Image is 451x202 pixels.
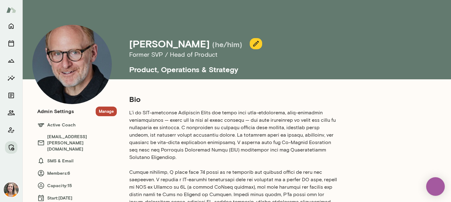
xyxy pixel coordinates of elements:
[129,94,338,104] h5: Bio
[37,134,117,152] h6: [EMAIL_ADDRESS][PERSON_NAME][DOMAIN_NAME]
[129,50,398,59] h6: Former SVP / Head of Product
[5,55,17,67] button: Growth Plan
[129,59,398,74] h5: Product, Operations & Strategy
[37,182,117,189] h6: Capacity: 15
[6,4,16,16] img: Mento
[96,107,117,116] button: Manage
[37,194,117,202] h6: Start: [DATE]
[37,169,117,177] h6: Members: 6
[5,107,17,119] button: Members
[5,124,17,136] button: Client app
[5,72,17,84] button: Insights
[212,39,242,49] h5: (he/him)
[32,25,112,104] img: Nick Gould
[5,141,17,154] button: Manage
[129,38,210,50] h4: [PERSON_NAME]
[5,37,17,50] button: Sessions
[5,20,17,32] button: Home
[37,108,74,115] h6: Admin Settings
[37,157,117,165] h6: SMS & Email
[4,182,19,197] img: Carrie Kelly
[37,121,117,129] h6: Active Coach
[5,89,17,102] button: Documents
